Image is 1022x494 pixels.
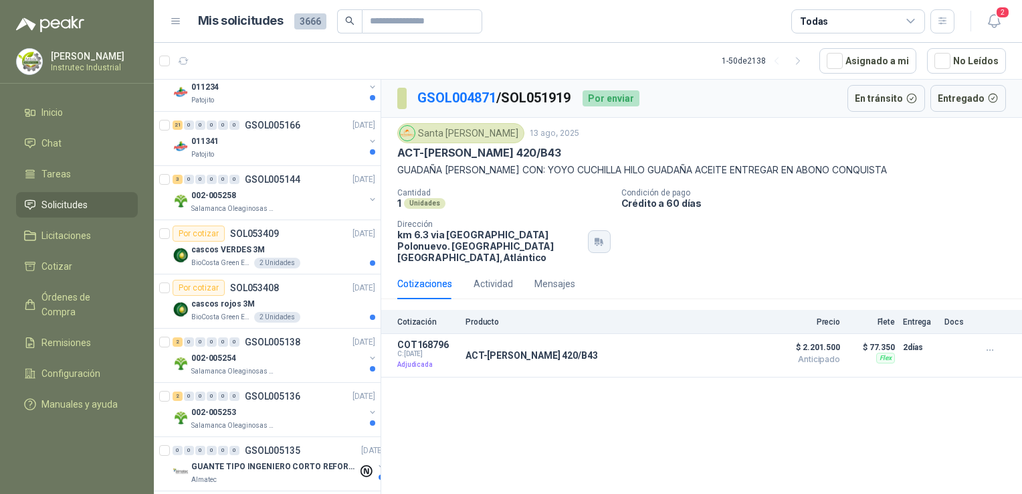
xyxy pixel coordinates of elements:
p: / SOL051919 [417,88,572,108]
p: 002-005258 [191,189,236,202]
div: 2 Unidades [254,312,300,323]
p: GSOL005166 [245,120,300,130]
p: km 6.3 via [GEOGRAPHIC_DATA] Polonuevo. [GEOGRAPHIC_DATA] [GEOGRAPHIC_DATA] , Atlántico [397,229,583,263]
p: Cantidad [397,188,611,197]
p: 011234 [191,81,219,94]
p: Patojito [191,95,214,106]
a: Manuales y ayuda [16,392,138,417]
p: $ 77.350 [848,339,895,355]
p: Dirección [397,220,583,229]
div: 2 [173,392,183,401]
button: Entregado [930,85,1007,112]
span: Solicitudes [41,197,88,212]
div: 0 [184,120,194,130]
img: Company Logo [173,84,189,100]
div: Mensajes [534,276,575,291]
a: Chat [16,131,138,156]
p: Condición de pago [621,188,1017,197]
p: Entrega [903,317,936,327]
a: 0 0 0 0 0 0 GSOL005135[DATE] Company LogoGUANTE TIPO INGENIERO CORTO REFORZADOAlmatec [173,442,387,485]
img: Company Logo [173,247,189,263]
button: 2 [982,9,1006,33]
span: Tareas [41,167,71,181]
a: Tareas [16,161,138,187]
div: Por cotizar [173,226,225,242]
p: 1 [397,197,401,209]
p: Flete [848,317,895,327]
p: 011341 [191,135,219,148]
div: Unidades [404,198,445,209]
p: GUANTE TIPO INGENIERO CORTO REFORZADO [191,461,358,473]
p: Producto [466,317,765,327]
a: 3 0 0 0 0 0 GSOL005144[DATE] Company Logo002-005258Salamanca Oleaginosas SAS [173,171,378,214]
p: Precio [773,317,840,327]
img: Company Logo [173,139,189,155]
div: 0 [218,392,228,401]
div: 0 [207,392,217,401]
div: 0 [173,446,183,455]
div: 0 [195,392,205,401]
span: Órdenes de Compra [41,290,125,319]
img: Company Logo [173,464,189,480]
a: Solicitudes [16,192,138,218]
h1: Mis solicitudes [198,11,284,31]
p: GSOL005138 [245,337,300,347]
p: [DATE] [352,282,375,295]
div: 0 [218,120,228,130]
div: Todas [800,14,828,29]
div: 0 [184,392,194,401]
div: Santa [PERSON_NAME] [397,123,524,143]
a: Licitaciones [16,223,138,248]
p: [DATE] [352,228,375,240]
a: Por cotizarSOL053409[DATE] Company Logocascos VERDES 3MBioCosta Green Energy S.A.S2 Unidades [154,220,381,274]
div: Cotizaciones [397,276,452,291]
div: 0 [229,392,239,401]
div: Actividad [474,276,513,291]
p: Patojito [191,149,214,160]
p: COT168796 [397,339,457,350]
span: Chat [41,136,62,151]
img: Logo peakr [16,16,84,32]
a: 21 0 0 0 0 0 GSOL005166[DATE] Company Logo011341Patojito [173,117,378,160]
div: 3 [173,175,183,184]
div: 0 [195,446,205,455]
span: Cotizar [41,259,72,274]
div: 21 [173,120,183,130]
p: [DATE] [361,444,384,457]
div: 0 [195,175,205,184]
div: Por cotizar [173,280,225,296]
p: GSOL005135 [245,446,300,455]
span: Manuales y ayuda [41,397,118,412]
img: Company Logo [173,301,189,317]
div: 0 [207,446,217,455]
p: [PERSON_NAME] [51,52,134,61]
p: 2 días [903,339,936,355]
p: Adjudicada [397,358,457,372]
p: Almatec [191,475,217,485]
div: 0 [207,120,217,130]
p: [DATE] [352,119,375,132]
p: 13 ago, 2025 [530,127,579,140]
p: Salamanca Oleaginosas SAS [191,420,276,431]
p: [DATE] [352,173,375,186]
img: Company Logo [17,49,42,74]
p: Instrutec Industrial [51,64,134,72]
span: C: [DATE] [397,350,457,358]
a: Configuración [16,361,138,386]
div: 1 - 50 de 2138 [722,50,809,72]
div: Flex [876,353,895,363]
p: 002-005254 [191,352,236,365]
span: Licitaciones [41,228,91,243]
p: Salamanca Oleaginosas SAS [191,366,276,377]
p: GSOL005136 [245,392,300,401]
div: 0 [218,446,228,455]
span: Anticipado [773,355,840,363]
div: 0 [195,120,205,130]
a: 2 0 0 0 0 0 GSOL005138[DATE] Company Logo002-005254Salamanca Oleaginosas SAS [173,334,378,377]
img: Company Logo [173,193,189,209]
a: Órdenes de Compra [16,284,138,325]
div: 2 Unidades [254,258,300,268]
img: Company Logo [173,355,189,372]
p: BioCosta Green Energy S.A.S [191,258,251,268]
div: 0 [184,175,194,184]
